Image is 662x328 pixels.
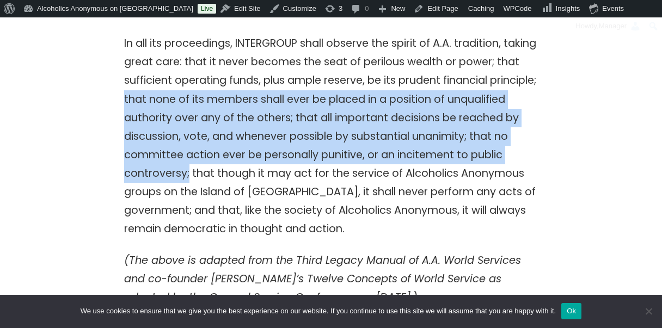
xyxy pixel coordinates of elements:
[561,303,581,319] button: Ok
[572,17,645,35] a: Howdy,
[556,4,580,13] span: Insights
[81,306,556,317] span: We use cookies to ensure that we give you the best experience on our website. If you continue to ...
[124,253,521,305] em: (The above is adapted from the Third Legacy Manual of A.A. World Services and co-founder [PERSON_...
[124,34,538,238] p: In all its proceedings, INTERGROUP shall observe the spirit of A.A. tradition, taking great care:...
[599,22,627,30] span: Manager
[643,306,654,317] span: No
[198,4,216,14] a: Live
